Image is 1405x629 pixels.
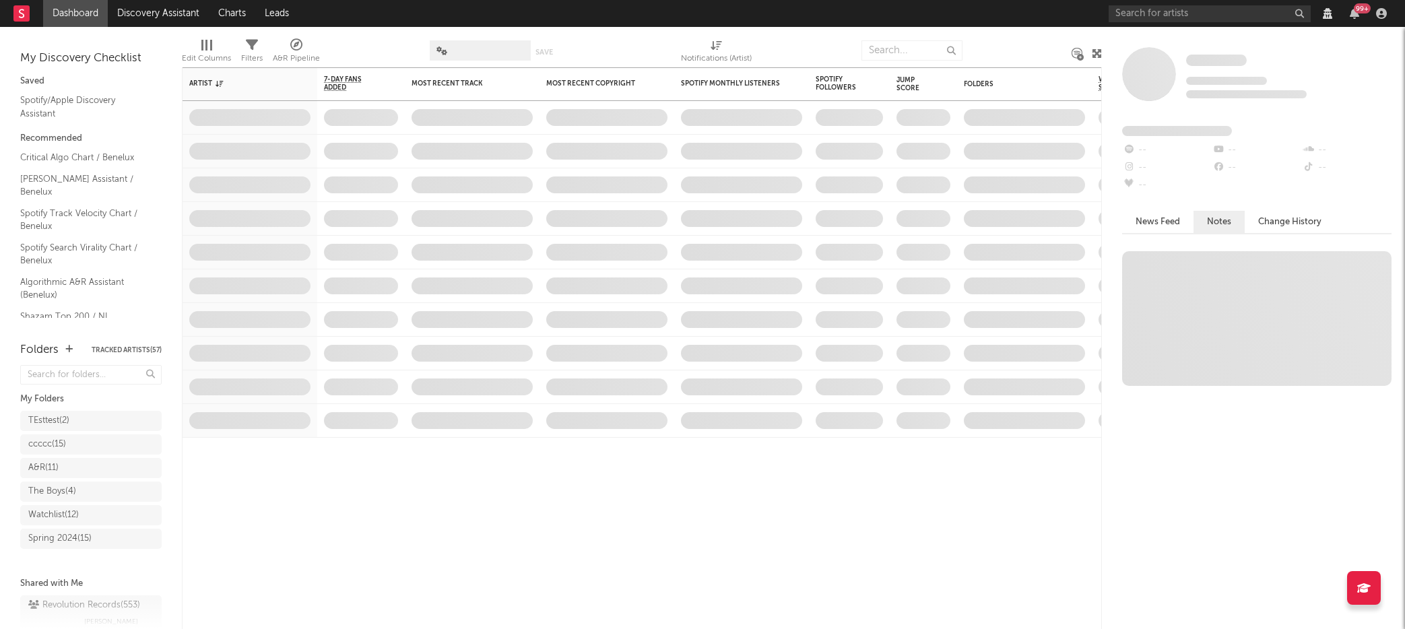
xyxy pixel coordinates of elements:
[1186,90,1307,98] span: 0 fans last week
[1122,141,1212,159] div: --
[20,93,148,121] a: Spotify/Apple Discovery Assistant
[273,34,320,73] div: A&R Pipeline
[20,131,162,147] div: Recommended
[1212,159,1301,176] div: --
[20,482,162,502] a: The Boys(4)
[28,531,92,547] div: Spring 2024 ( 15 )
[241,51,263,67] div: Filters
[1122,159,1212,176] div: --
[189,79,290,88] div: Artist
[964,80,1065,88] div: Folders
[1186,55,1247,66] span: Some Artist
[92,347,162,354] button: Tracked Artists(57)
[1302,159,1392,176] div: --
[182,34,231,73] div: Edit Columns
[20,434,162,455] a: ccccc(15)
[273,51,320,67] div: A&R Pipeline
[20,206,148,234] a: Spotify Track Velocity Chart / Benelux
[28,413,69,429] div: TEsttest ( 2 )
[20,365,162,385] input: Search for folders...
[20,505,162,525] a: Watchlist(12)
[20,576,162,592] div: Shared with Me
[1302,141,1392,159] div: --
[1099,75,1146,92] span: Weekly US Streams
[1122,126,1232,136] span: Fans Added by Platform
[681,79,782,88] div: Spotify Monthly Listeners
[861,40,962,61] input: Search...
[412,79,513,88] div: Most Recent Track
[28,460,59,476] div: A&R ( 11 )
[20,150,148,165] a: Critical Algo Chart / Benelux
[535,48,553,56] button: Save
[1194,211,1245,233] button: Notes
[28,507,79,523] div: Watchlist ( 12 )
[1122,211,1194,233] button: News Feed
[546,79,647,88] div: Most Recent Copyright
[1186,77,1267,85] span: Tracking Since: [DATE]
[20,240,148,268] a: Spotify Search Virality Chart / Benelux
[20,342,59,358] div: Folders
[20,529,162,549] a: Spring 2024(15)
[1245,211,1335,233] button: Change History
[241,34,263,73] div: Filters
[1109,5,1311,22] input: Search for artists
[1354,3,1371,13] div: 99 +
[816,75,863,92] div: Spotify Followers
[1186,54,1247,67] a: Some Artist
[1212,141,1301,159] div: --
[182,51,231,67] div: Edit Columns
[20,73,162,90] div: Saved
[20,275,148,302] a: Algorithmic A&R Assistant (Benelux)
[896,76,930,92] div: Jump Score
[324,75,378,92] span: 7-Day Fans Added
[20,309,148,324] a: Shazam Top 200 / NL
[681,51,752,67] div: Notifications (Artist)
[681,34,752,73] div: Notifications (Artist)
[20,51,162,67] div: My Discovery Checklist
[20,172,148,199] a: [PERSON_NAME] Assistant / Benelux
[20,391,162,407] div: My Folders
[28,436,66,453] div: ccccc ( 15 )
[20,411,162,431] a: TEsttest(2)
[28,597,140,614] div: Revolution Records ( 553 )
[20,458,162,478] a: A&R(11)
[1350,8,1359,19] button: 99+
[28,484,76,500] div: The Boys ( 4 )
[1122,176,1212,194] div: --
